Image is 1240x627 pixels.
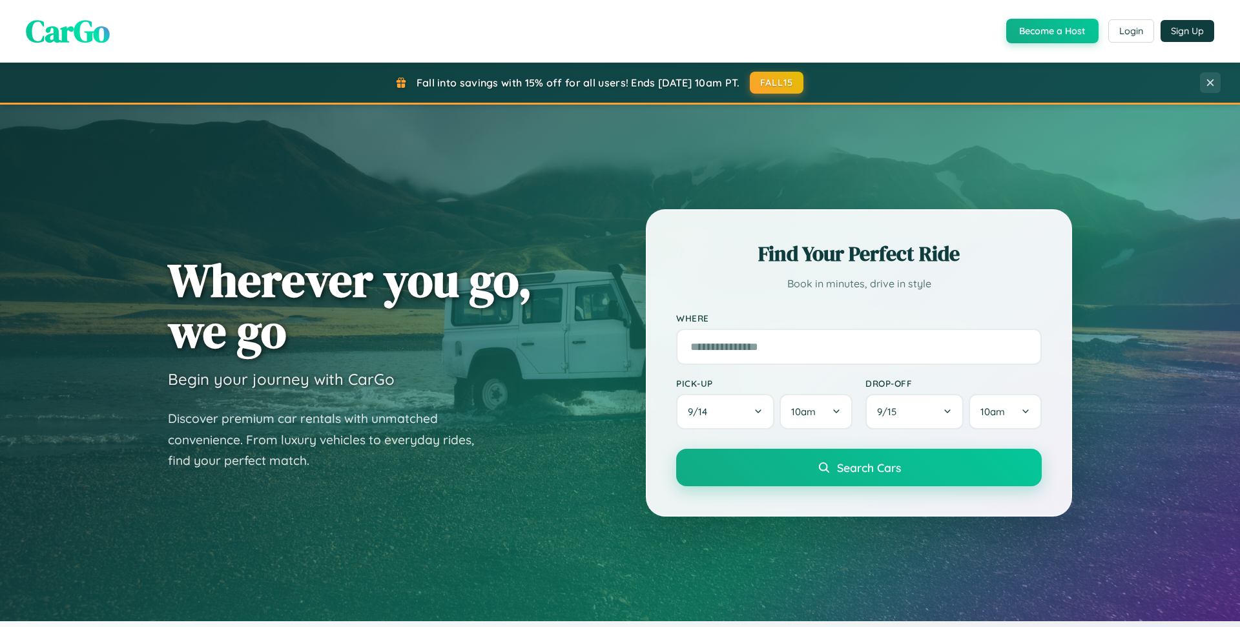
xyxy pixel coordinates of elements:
label: Pick-up [676,378,852,389]
span: 9 / 15 [877,406,903,418]
p: Discover premium car rentals with unmatched convenience. From luxury vehicles to everyday rides, ... [168,408,491,471]
button: FALL15 [750,72,804,94]
span: CarGo [26,10,110,52]
button: 9/15 [865,394,964,429]
button: 9/14 [676,394,774,429]
button: 10am [780,394,852,429]
button: Sign Up [1161,20,1214,42]
span: Search Cars [837,460,901,475]
h1: Wherever you go, we go [168,254,532,356]
span: 10am [980,406,1005,418]
span: 10am [791,406,816,418]
p: Book in minutes, drive in style [676,274,1042,293]
span: Fall into savings with 15% off for all users! Ends [DATE] 10am PT. [417,76,740,89]
label: Where [676,313,1042,324]
label: Drop-off [865,378,1042,389]
button: 10am [969,394,1042,429]
button: Become a Host [1006,19,1099,43]
span: 9 / 14 [688,406,714,418]
h3: Begin your journey with CarGo [168,369,395,389]
button: Login [1108,19,1154,43]
h2: Find Your Perfect Ride [676,240,1042,268]
button: Search Cars [676,449,1042,486]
